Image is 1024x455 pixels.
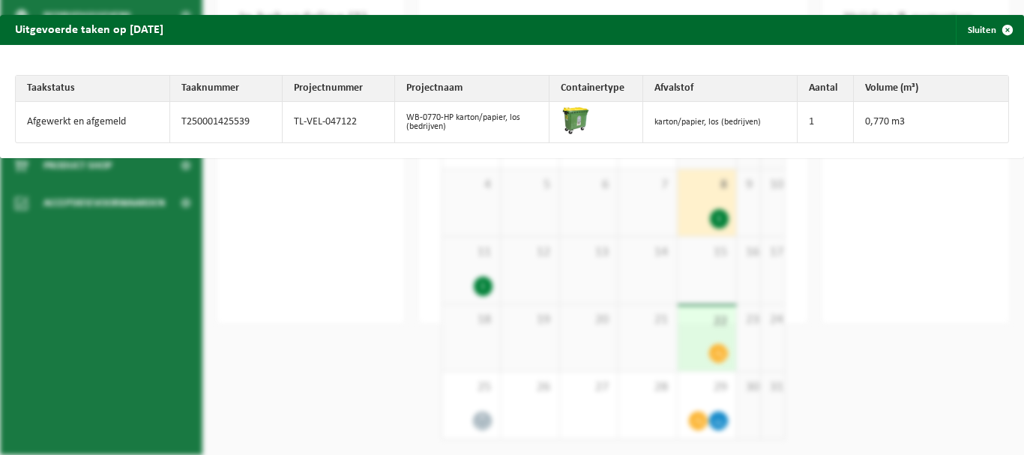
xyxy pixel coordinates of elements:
td: 0,770 m3 [854,102,1008,142]
td: T250001425539 [170,102,283,142]
td: karton/papier, los (bedrijven) [643,102,798,142]
img: WB-0770-HPE-GN-50 [561,106,591,136]
th: Containertype [549,76,643,102]
th: Volume (m³) [854,76,1008,102]
th: Aantal [798,76,854,102]
td: Afgewerkt en afgemeld [16,102,170,142]
th: Projectnummer [283,76,395,102]
td: WB-0770-HP karton/papier, los (bedrijven) [395,102,549,142]
th: Taakstatus [16,76,170,102]
th: Afvalstof [643,76,798,102]
th: Taaknummer [170,76,283,102]
td: TL-VEL-047122 [283,102,395,142]
button: Sluiten [956,15,1023,45]
th: Projectnaam [395,76,549,102]
td: 1 [798,102,854,142]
